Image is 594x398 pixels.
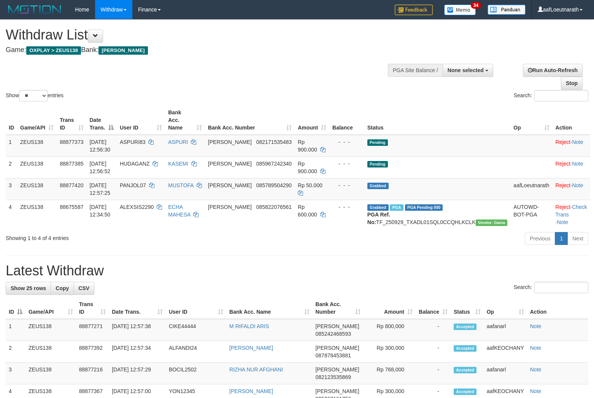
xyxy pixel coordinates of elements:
select: Showentries [19,90,48,101]
td: ZEUS138 [25,319,76,341]
td: · [553,178,590,200]
span: [PERSON_NAME] [98,46,148,55]
span: Copy 082123535869 to clipboard [316,374,351,380]
span: Rp 600.000 [298,204,317,218]
th: Amount: activate to sort column ascending [295,106,329,135]
input: Search: [534,282,588,293]
td: - [416,363,451,384]
a: Run Auto-Refresh [523,64,583,77]
td: · · [553,200,590,229]
span: Accepted [454,367,476,373]
th: ID [6,106,17,135]
a: RIZHA NUR AFGHANI [229,366,283,373]
td: BOCIL2502 [166,363,226,384]
a: KASEMI [168,161,188,167]
label: Search: [514,282,588,293]
span: [PERSON_NAME] [208,139,252,145]
span: [PERSON_NAME] [208,204,252,210]
span: Copy 085967242340 to clipboard [256,161,292,167]
td: 1 [6,135,17,157]
div: - - - [332,138,361,146]
span: [PERSON_NAME] [316,345,359,351]
a: Stop [561,77,583,90]
th: Op: activate to sort column ascending [510,106,552,135]
a: Reject [556,139,571,145]
a: [PERSON_NAME] [229,388,273,394]
th: Date Trans.: activate to sort column ascending [109,297,166,319]
th: User ID: activate to sort column ascending [166,297,226,319]
a: Check Trans [556,204,587,218]
img: Feedback.jpg [395,5,433,15]
label: Show entries [6,90,64,101]
th: Amount: activate to sort column ascending [364,297,416,319]
td: ZEUS138 [25,363,76,384]
span: [PERSON_NAME] [316,366,359,373]
b: PGA Ref. No: [367,212,390,225]
a: Copy [51,282,74,295]
a: 1 [555,232,568,245]
th: Bank Acc. Number: activate to sort column ascending [205,106,295,135]
th: Bank Acc. Name: activate to sort column ascending [165,106,205,135]
td: TF_250929_TXADL01SQL0CCQHLKCLK [364,200,511,229]
td: 88877392 [76,341,109,363]
td: [DATE] 12:57:38 [109,319,166,341]
td: ZEUS138 [17,135,57,157]
div: Showing 1 to 4 of 4 entries [6,231,242,242]
td: ZEUS138 [17,178,57,200]
a: Previous [525,232,555,245]
span: None selected [448,67,484,73]
a: [PERSON_NAME] [229,345,273,351]
th: Action [527,297,588,319]
th: Date Trans.: activate to sort column descending [87,106,117,135]
th: Game/API: activate to sort column ascending [25,297,76,319]
td: aafKEOCHANY [484,341,527,363]
span: Copy 085789504290 to clipboard [256,182,292,188]
span: ASPURI83 [120,139,146,145]
span: [PERSON_NAME] [316,323,359,329]
a: Reject [556,204,571,210]
td: 1 [6,319,25,341]
a: CSV [73,282,94,295]
td: 88877271 [76,319,109,341]
th: Status: activate to sort column ascending [451,297,484,319]
td: 3 [6,178,17,200]
th: Balance: activate to sort column ascending [416,297,451,319]
td: 4 [6,200,17,229]
span: Accepted [454,389,476,395]
td: aafLoeutnarath [510,178,552,200]
a: Next [567,232,588,245]
span: 88877373 [60,139,83,145]
span: PGA Pending [405,204,443,211]
td: aafanarl [484,363,527,384]
div: - - - [332,182,361,189]
td: - [416,319,451,341]
span: CSV [78,285,89,291]
th: ID: activate to sort column descending [6,297,25,319]
span: [DATE] 12:56:30 [90,139,111,153]
td: ALFANDI24 [166,341,226,363]
h4: Game: Bank: [6,46,388,54]
td: Rp 300,000 [364,341,416,363]
span: Copy 087878453881 to clipboard [316,352,351,359]
label: Search: [514,90,588,101]
a: ASPURI [168,139,188,145]
span: Pending [367,161,388,167]
span: Show 25 rows [11,285,46,291]
input: Search: [534,90,588,101]
td: 2 [6,341,25,363]
div: PGA Site Balance / [388,64,443,77]
td: 3 [6,363,25,384]
span: Grabbed [367,183,389,189]
td: Rp 768,000 [364,363,416,384]
span: [DATE] 12:57:25 [90,182,111,196]
span: ALEXSIS2290 [120,204,154,210]
a: M RIFALDI ARIS [229,323,269,329]
span: PANJOL07 [120,182,146,188]
td: 88877216 [76,363,109,384]
span: 88877420 [60,182,83,188]
span: 88675587 [60,204,83,210]
div: - - - [332,203,361,211]
img: Button%20Memo.svg [444,5,476,15]
span: Vendor URL: https://trx31.1velocity.biz [476,220,508,226]
td: ZEUS138 [17,200,57,229]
